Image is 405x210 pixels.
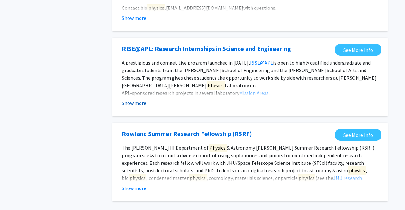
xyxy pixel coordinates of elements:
[250,59,273,66] a: RISE@APL
[122,14,146,22] button: Show more
[298,174,315,182] mark: physics
[129,174,146,182] mark: physics
[5,182,27,205] iframe: Chat
[189,174,206,182] mark: physics
[239,90,270,96] a: Mission Areas.
[122,44,291,53] a: Opens in a new tab
[122,184,146,192] button: Show more
[348,166,366,175] mark: physics
[122,59,378,89] p: A prestigious and competitive program launched in [DATE], is open to highly qualified undergradua...
[147,4,165,12] mark: physics
[122,4,378,12] p: with questions.
[122,129,252,139] a: Opens in a new tab
[122,89,378,97] p: APL-sponsored research projects in several laboratory
[122,4,243,12] span: Contact bio .[EMAIL_ADDRESS][DOMAIN_NAME]
[335,129,381,141] a: Opens in a new tab
[209,144,227,152] mark: Physics
[207,81,225,90] mark: Physics
[122,99,146,107] button: Show more
[335,44,381,56] a: Opens in a new tab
